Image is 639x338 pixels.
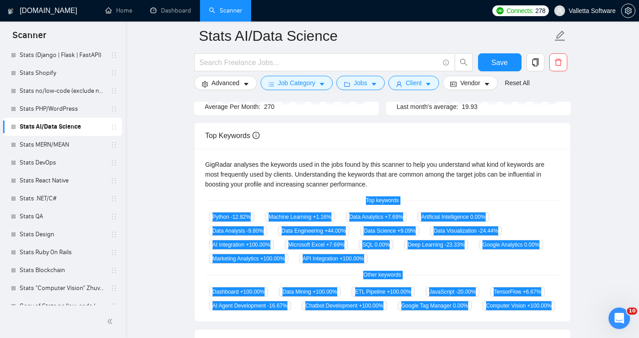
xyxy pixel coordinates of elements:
span: Data Engineering [278,226,350,236]
a: Stats AI/Data Science [20,118,105,136]
span: Jobs [354,78,367,88]
span: 0.00 % [524,242,539,248]
a: Copy of Stats no/low-code (+n8n) [20,297,105,315]
span: -12.82 % [230,214,251,220]
span: -24.44 % [478,228,498,234]
span: Vendor [460,78,480,88]
span: holder [110,285,117,292]
span: double-left [107,317,116,326]
span: Machine Learning [265,212,335,222]
span: holder [110,231,117,238]
span: Average Per Month: [205,103,261,110]
a: Stats "Computer Vision" Zhuvagin [20,279,105,297]
span: +100.00 % [313,289,337,295]
span: Save [491,57,508,68]
span: holder [110,213,117,220]
span: -20.00 % [456,289,476,295]
span: folder [344,81,350,87]
span: Last month's average: [397,103,458,110]
span: holder [110,249,117,256]
span: holder [110,141,117,148]
span: search [455,58,472,66]
span: info-circle [443,60,449,65]
a: setting [621,7,635,14]
span: Deep Learning [404,240,468,250]
input: Search Freelance Jobs... [200,57,439,68]
span: Google Analytics [479,240,543,250]
span: AI Integration [209,240,274,250]
span: Data Science [360,226,419,236]
span: holder [110,87,117,95]
span: +9.09 % [397,228,416,234]
span: +100.00 % [240,289,265,295]
span: caret-down [371,81,377,87]
span: 278 [535,6,545,16]
span: bars [268,81,274,87]
span: 19.93 [462,103,478,110]
span: +6.67 % [523,289,541,295]
span: Other keywords [358,271,406,279]
span: holder [110,267,117,274]
span: Microsoft Excel [285,240,348,250]
a: Stats DevOps [20,154,105,172]
span: JavaScript [426,287,479,297]
span: 270 [264,103,274,110]
span: +100.00 % [339,256,364,262]
input: Scanner name... [199,25,552,47]
span: Chatbot Development [302,301,387,311]
span: Google Tag Manager [398,301,472,311]
span: Dashboard [209,287,268,297]
a: searchScanner [209,7,242,14]
span: setting [202,81,208,87]
a: Stats PHP/WordPress [20,100,105,118]
span: user [396,81,402,87]
img: logo [8,4,14,18]
span: Data Analysis [209,226,267,236]
span: 0.00 % [374,242,390,248]
span: holder [110,69,117,77]
span: holder [110,159,117,166]
a: Stats Design [20,225,105,243]
button: folderJobscaret-down [336,76,385,90]
div: GigRadar analyses the keywords used in the jobs found by this scanner to help you understand what... [205,160,560,189]
span: Data Visualization [430,226,502,236]
iframe: Intercom live chat [609,308,630,329]
span: SQL [359,240,393,250]
span: holder [110,177,117,184]
span: Scanner [5,29,53,48]
span: AI Agent Development [209,301,291,311]
span: +7.69 % [385,214,403,220]
a: homeHome [105,7,132,14]
span: Connects: [506,6,533,16]
span: -9.80 % [247,228,264,234]
button: search [455,53,473,71]
span: caret-down [425,81,431,87]
a: Stats React Native [20,172,105,190]
span: 0.00 % [453,303,468,309]
span: holder [110,52,117,59]
span: copy [527,58,544,66]
span: caret-down [243,81,249,87]
span: holder [110,123,117,130]
a: Reset All [505,78,530,88]
span: user [556,8,563,14]
span: +7.69 % [326,242,344,248]
span: -23.33 % [444,242,465,248]
a: Stats Ruby On Rails [20,243,105,261]
span: Python [209,212,254,222]
span: +100.00 % [527,303,552,309]
a: Stats (Django | Flask | FastAPI) [20,46,105,64]
span: caret-down [319,81,325,87]
span: edit [554,30,566,42]
span: +100.00 % [260,256,284,262]
span: Data Analytics [346,212,407,222]
span: Data Mining [279,287,341,297]
span: Advanced [212,78,239,88]
span: TensorFlow [490,287,545,297]
a: Stats Shopify [20,64,105,82]
span: Marketing Analytics [209,254,288,264]
span: +1.16 % [313,214,331,220]
button: delete [549,53,567,71]
span: +100.00 % [359,303,383,309]
button: copy [526,53,544,71]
